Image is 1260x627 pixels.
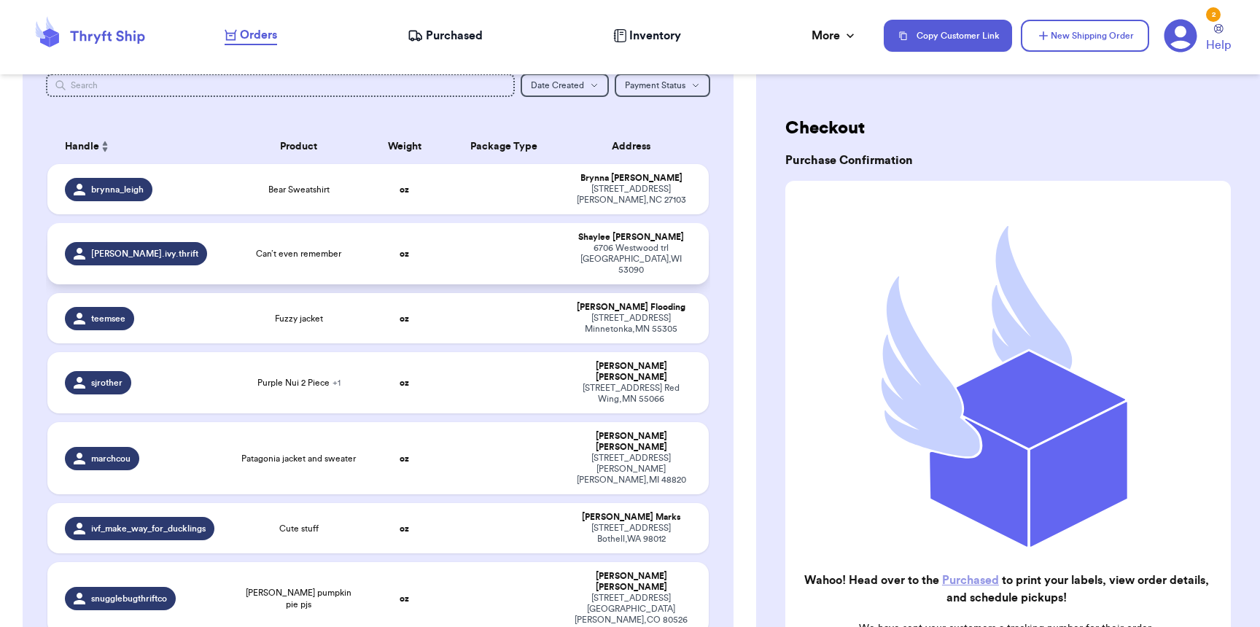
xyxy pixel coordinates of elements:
div: 6706 Westwood trl [GEOGRAPHIC_DATA] , WI 53090 [572,243,691,276]
div: [STREET_ADDRESS] Red Wing , MN 55066 [572,383,691,405]
span: Bear Sweatshirt [268,184,330,195]
span: Cute stuff [279,523,319,534]
div: Shaylee [PERSON_NAME] [572,232,691,243]
button: Sort ascending [99,138,111,155]
a: Help [1206,24,1231,54]
h3: Purchase Confirmation [785,152,1231,169]
span: Patagonia jacket and sweater [241,453,356,464]
div: 2 [1206,7,1221,22]
div: [STREET_ADDRESS] Minnetonka , MN 55305 [572,313,691,335]
span: [PERSON_NAME] pumpkin pie pjs [241,587,356,610]
span: teemsee [91,313,125,324]
a: 2 [1164,19,1197,52]
th: Product [233,129,365,164]
th: Package Type [444,129,563,164]
span: Can’t even remember [256,248,341,260]
div: [PERSON_NAME] Flooding [572,302,691,313]
div: Brynna [PERSON_NAME] [572,173,691,184]
div: [PERSON_NAME] [PERSON_NAME] [572,361,691,383]
div: [PERSON_NAME] [PERSON_NAME] [572,431,691,453]
span: sjrother [91,377,122,389]
button: Copy Customer Link [884,20,1012,52]
strong: oz [400,454,409,463]
strong: oz [400,524,409,533]
a: Orders [225,26,277,45]
span: Date Created [531,81,584,90]
button: New Shipping Order [1021,20,1149,52]
a: Inventory [613,27,681,44]
span: brynna_leigh [91,184,144,195]
span: Purchased [426,27,483,44]
button: Payment Status [615,74,710,97]
span: Fuzzy jacket [275,313,323,324]
div: [STREET_ADDRESS] [GEOGRAPHIC_DATA][PERSON_NAME] , CO 80526 [572,593,691,626]
h2: Checkout [785,117,1231,140]
span: Inventory [629,27,681,44]
span: Purple Nui 2 Piece [257,377,341,389]
strong: oz [400,249,409,258]
strong: oz [400,185,409,194]
a: Purchased [408,27,483,44]
strong: oz [400,314,409,323]
div: [PERSON_NAME] Marks [572,512,691,523]
div: [PERSON_NAME] [PERSON_NAME] [572,571,691,593]
strong: oz [400,594,409,603]
span: [PERSON_NAME].ivy.thrift [91,248,198,260]
span: marchcou [91,453,131,464]
span: + 1 [332,378,341,387]
span: ivf_make_way_for_ducklings [91,523,206,534]
h2: Wahoo! Head over to the to print your labels, view order details, and schedule pickups! [797,572,1216,607]
th: Weight [365,129,444,164]
div: [STREET_ADDRESS][PERSON_NAME] [PERSON_NAME] , MI 48820 [572,453,691,486]
span: Handle [65,139,99,155]
span: Payment Status [625,81,685,90]
span: snugglebugthriftco [91,593,167,604]
div: More [812,27,857,44]
div: [STREET_ADDRESS] Bothell , WA 98012 [572,523,691,545]
span: Orders [240,26,277,44]
strong: oz [400,378,409,387]
span: Help [1206,36,1231,54]
a: Purchased [942,575,999,586]
div: [STREET_ADDRESS] [PERSON_NAME] , NC 27103 [572,184,691,206]
button: Date Created [521,74,609,97]
input: Search [46,74,515,97]
th: Address [563,129,708,164]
